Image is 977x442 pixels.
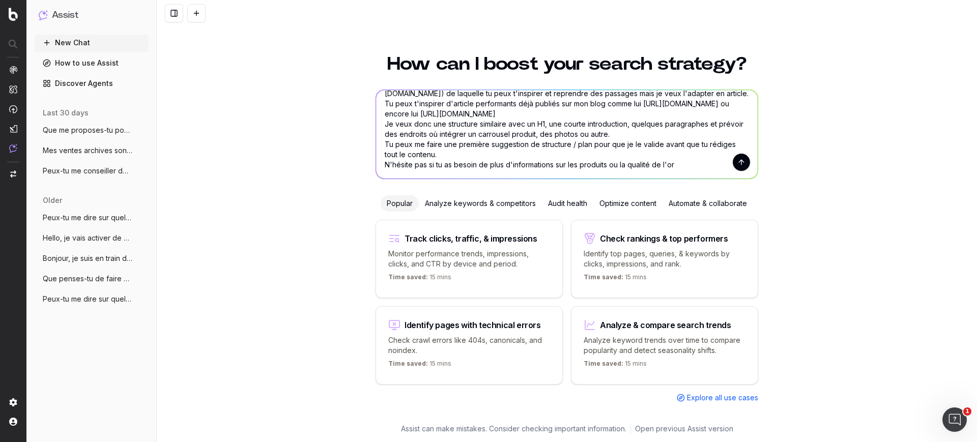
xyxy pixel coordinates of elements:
div: Audit health [542,195,593,212]
p: Check crawl errors like 404s, canonicals, and noindex. [388,335,550,356]
iframe: Intercom live chat [942,407,967,432]
span: 1 [963,407,971,416]
button: Assist [39,8,145,22]
h1: How can I boost your search strategy? [376,55,758,73]
div: Optimize content [593,195,663,212]
span: Peux-tu me dire sur quels mots clés auto [43,294,132,304]
p: Analyze keyword trends over time to compare popularity and detect seasonality shifts. [584,335,745,356]
div: Analyze keywords & competitors [419,195,542,212]
button: Mes ventes archives sont terminées sur m [35,142,149,159]
a: Discover Agents [35,75,149,92]
p: Identify top pages, queries, & keywords by clicks, impressions, and rank. [584,249,745,269]
span: Peux-tu me conseiller des mots-clés sur [43,166,132,176]
button: New Chat [35,35,149,51]
div: Automate & collaborate [663,195,753,212]
span: Peux-tu me dire sur quels mot-clés je do [43,213,132,223]
p: 15 mins [388,360,451,372]
span: Time saved: [388,360,428,367]
img: Analytics [9,66,17,74]
div: Analyze & compare search trends [600,321,731,329]
span: Time saved: [584,273,623,281]
p: Assist can make mistakes. Consider checking important information. [401,424,626,434]
button: Bonjour, je suis en train de créer un no [35,250,149,267]
button: Peux-tu me conseiller des mots-clés sur [35,163,149,179]
div: Identify pages with technical errors [405,321,541,329]
a: How to use Assist [35,55,149,71]
img: Botify logo [9,8,18,21]
button: Peux-tu me dire sur quels mots clés auto [35,291,149,307]
button: Que penses-tu de faire un article "Quel [35,271,149,287]
img: Assist [39,10,48,20]
span: Explore all use cases [687,393,758,403]
textarea: Peux-tu m'aider à rédiger un article pour mon blog : [URL][DOMAIN_NAME] Le sujet porte sur ma col... [376,90,758,179]
span: Que me proposes-tu pour améliorer mon ar [43,125,132,135]
div: Popular [381,195,419,212]
img: Intelligence [9,85,17,94]
button: Que me proposes-tu pour améliorer mon ar [35,122,149,138]
div: Track clicks, traffic, & impressions [405,234,537,243]
h1: Assist [52,8,78,22]
span: older [43,195,62,205]
img: Assist [9,144,17,153]
img: Activation [9,105,17,113]
span: last 30 days [43,108,89,118]
span: Time saved: [584,360,623,367]
div: Check rankings & top performers [600,234,728,243]
span: Que penses-tu de faire un article "Quel [43,274,132,284]
img: Setting [9,398,17,406]
p: 15 mins [584,273,647,285]
span: Mes ventes archives sont terminées sur m [43,145,132,156]
span: Time saved: [388,273,428,281]
img: Studio [9,125,17,133]
button: Hello, je vais activer de nouveaux produ [35,230,149,246]
img: Switch project [10,170,16,178]
p: 15 mins [388,273,451,285]
img: My account [9,418,17,426]
p: 15 mins [584,360,647,372]
a: Open previous Assist version [635,424,733,434]
span: Bonjour, je suis en train de créer un no [43,253,132,263]
a: Explore all use cases [677,393,758,403]
p: Monitor performance trends, impressions, clicks, and CTR by device and period. [388,249,550,269]
span: Hello, je vais activer de nouveaux produ [43,233,132,243]
button: Peux-tu me dire sur quels mot-clés je do [35,210,149,226]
